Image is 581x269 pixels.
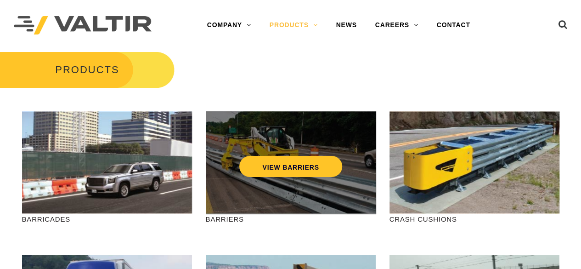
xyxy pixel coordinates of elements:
[366,16,428,34] a: CAREERS
[198,16,260,34] a: COMPANY
[260,16,327,34] a: PRODUCTS
[22,214,192,224] p: BARRICADES
[428,16,479,34] a: CONTACT
[14,16,152,35] img: Valtir
[389,214,559,224] p: CRASH CUSHIONS
[206,214,376,224] p: BARRIERS
[239,156,342,177] a: VIEW BARRIERS
[327,16,366,34] a: NEWS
